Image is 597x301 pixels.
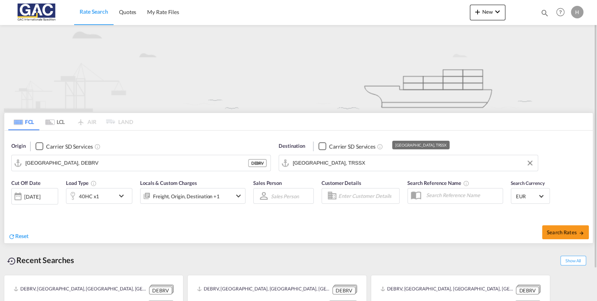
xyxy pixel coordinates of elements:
div: 40HC x1 [79,191,99,202]
span: My Rate Files [147,9,179,15]
span: EUR [516,193,538,200]
span: Search Currency [511,180,545,186]
md-icon: icon-chevron-down [493,7,502,16]
div: [DATE] [11,188,58,204]
span: Sales Person [253,180,282,186]
span: Help [554,5,567,19]
span: Show All [560,256,586,265]
md-icon: Your search will be saved by the below given name [463,180,469,186]
md-icon: icon-chevron-down [117,191,130,201]
md-tab-item: FCL [8,113,39,130]
md-pagination-wrapper: Use the left and right arrow keys to navigate between tabs [8,113,133,130]
div: Carrier SD Services [46,143,92,150]
span: Reset [15,233,28,239]
md-select: Select Currency: € EUREuro [515,190,545,202]
div: Freight Origin Destination Factory Stuffing [153,191,220,202]
div: [DATE] [24,193,40,200]
div: 40HC x1icon-chevron-down [66,188,132,204]
div: Help [554,5,571,20]
md-icon: Unchecked: Search for CY (Container Yard) services for all selected carriers.Checked : Search for... [94,143,101,150]
input: Search by Port [25,157,248,169]
img: 9f305d00dc7b11eeb4548362177db9c3.png [12,4,64,21]
span: Cut Off Date [11,180,41,186]
md-input-container: Samsun, TRSSX [279,155,538,171]
md-datepicker: Select [11,204,17,214]
md-tab-item: LCL [39,113,71,130]
div: icon-magnify [540,9,549,20]
div: Freight Origin Destination Factory Stuffingicon-chevron-down [140,188,245,204]
input: Search by Port [293,157,534,169]
span: Origin [11,142,25,150]
md-icon: icon-chevron-down [234,191,243,201]
div: DEBRV [516,287,539,295]
button: icon-plus 400-fgNewicon-chevron-down [470,5,505,20]
md-icon: icon-plus 400-fg [473,7,482,16]
div: icon-refreshReset [8,232,28,241]
div: Recent Searches [4,251,77,269]
span: Locals & Custom Charges [140,180,197,186]
div: DEBRV, Bremerhaven, Germany, Western Europe, Europe [380,285,514,294]
md-icon: icon-refresh [8,233,15,240]
div: DEBRV, Bremerhaven, Germany, Western Europe, Europe [14,285,147,294]
md-checkbox: Checkbox No Ink [36,142,92,150]
md-icon: icon-backup-restore [7,256,16,266]
span: Rate Search [80,8,108,15]
md-icon: icon-arrow-right [579,230,584,236]
div: DEBRV [149,287,172,295]
div: Carrier SD Services [329,143,375,150]
md-input-container: Bremerhaven, DEBRV [12,155,270,171]
span: Load Type [66,180,97,186]
div: DEBRV, Bremerhaven, Germany, Western Europe, Europe [197,285,330,294]
div: DEBRV [248,159,267,167]
span: New [473,9,502,15]
div: Origin Checkbox No InkUnchecked: Search for CY (Container Yard) services for all selected carrier... [4,131,593,244]
md-checkbox: Checkbox No Ink [318,142,375,150]
md-icon: icon-magnify [540,9,549,17]
span: Search Reference Name [407,180,469,186]
button: Clear Input [524,157,536,169]
div: H [571,6,583,18]
img: new-FCL.png [4,25,593,112]
input: Search Reference Name [422,189,503,201]
span: Quotes [119,9,136,15]
span: Destination [279,142,305,150]
md-icon: Select multiple loads to view rates [91,180,97,186]
div: [GEOGRAPHIC_DATA], TRSSX [395,141,446,149]
md-icon: Unchecked: Search for CY (Container Yard) services for all selected carriers.Checked : Search for... [377,143,383,150]
span: Search Rates [547,229,584,235]
div: DEBRV [332,287,355,295]
button: Search Ratesicon-arrow-right [542,225,589,239]
input: Enter Customer Details [338,190,397,202]
span: Customer Details [322,180,361,186]
md-select: Sales Person [270,190,300,202]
